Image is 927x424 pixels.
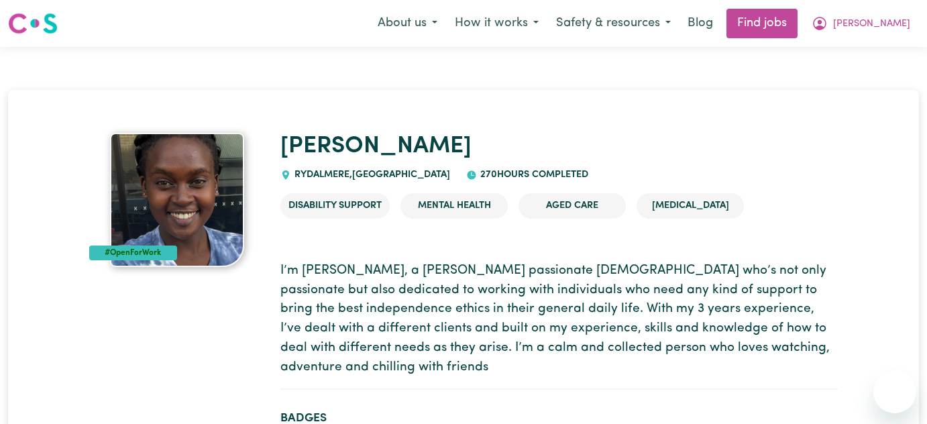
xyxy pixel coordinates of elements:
[477,170,588,180] span: 270 hours completed
[400,193,508,219] li: Mental Health
[803,9,919,38] button: My Account
[8,8,58,39] a: Careseekers logo
[8,11,58,36] img: Careseekers logo
[873,370,916,413] iframe: Button to launch messaging window
[547,9,679,38] button: Safety & resources
[110,133,244,267] img: Ruth
[369,9,446,38] button: About us
[519,193,626,219] li: Aged Care
[833,17,910,32] span: [PERSON_NAME]
[637,193,744,219] li: [MEDICAL_DATA]
[291,170,450,180] span: RYDALMERE , [GEOGRAPHIC_DATA]
[280,193,390,219] li: Disability Support
[726,9,798,38] a: Find jobs
[280,135,472,158] a: [PERSON_NAME]
[89,133,264,267] a: Ruth's profile picture'#OpenForWork
[446,9,547,38] button: How it works
[89,246,177,260] div: #OpenForWork
[280,262,838,378] p: I’m [PERSON_NAME], a [PERSON_NAME] passionate [DEMOGRAPHIC_DATA] who’s not only passionate but al...
[679,9,721,38] a: Blog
